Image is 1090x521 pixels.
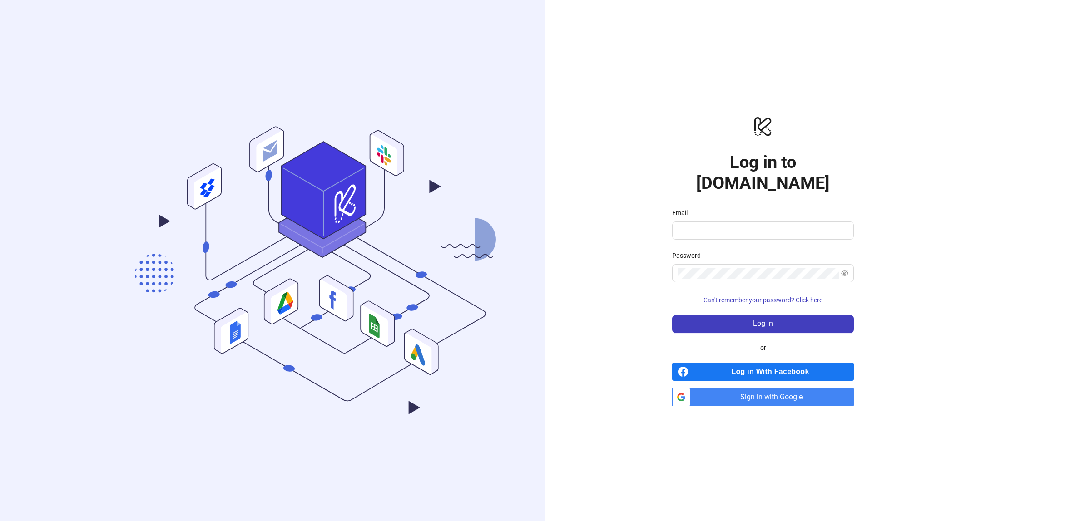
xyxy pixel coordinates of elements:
[841,270,848,277] span: eye-invisible
[672,293,854,308] button: Can't remember your password? Click here
[672,363,854,381] a: Log in With Facebook
[672,152,854,193] h1: Log in to [DOMAIN_NAME]
[678,225,847,236] input: Email
[678,268,839,279] input: Password
[753,343,773,353] span: or
[672,388,854,406] a: Sign in with Google
[672,315,854,333] button: Log in
[672,208,694,218] label: Email
[753,319,773,328] span: Log in
[694,388,854,406] span: Sign in with Google
[672,296,854,304] a: Can't remember your password? Click here
[692,363,854,381] span: Log in With Facebook
[704,296,822,304] span: Can't remember your password? Click here
[672,251,707,260] label: Password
